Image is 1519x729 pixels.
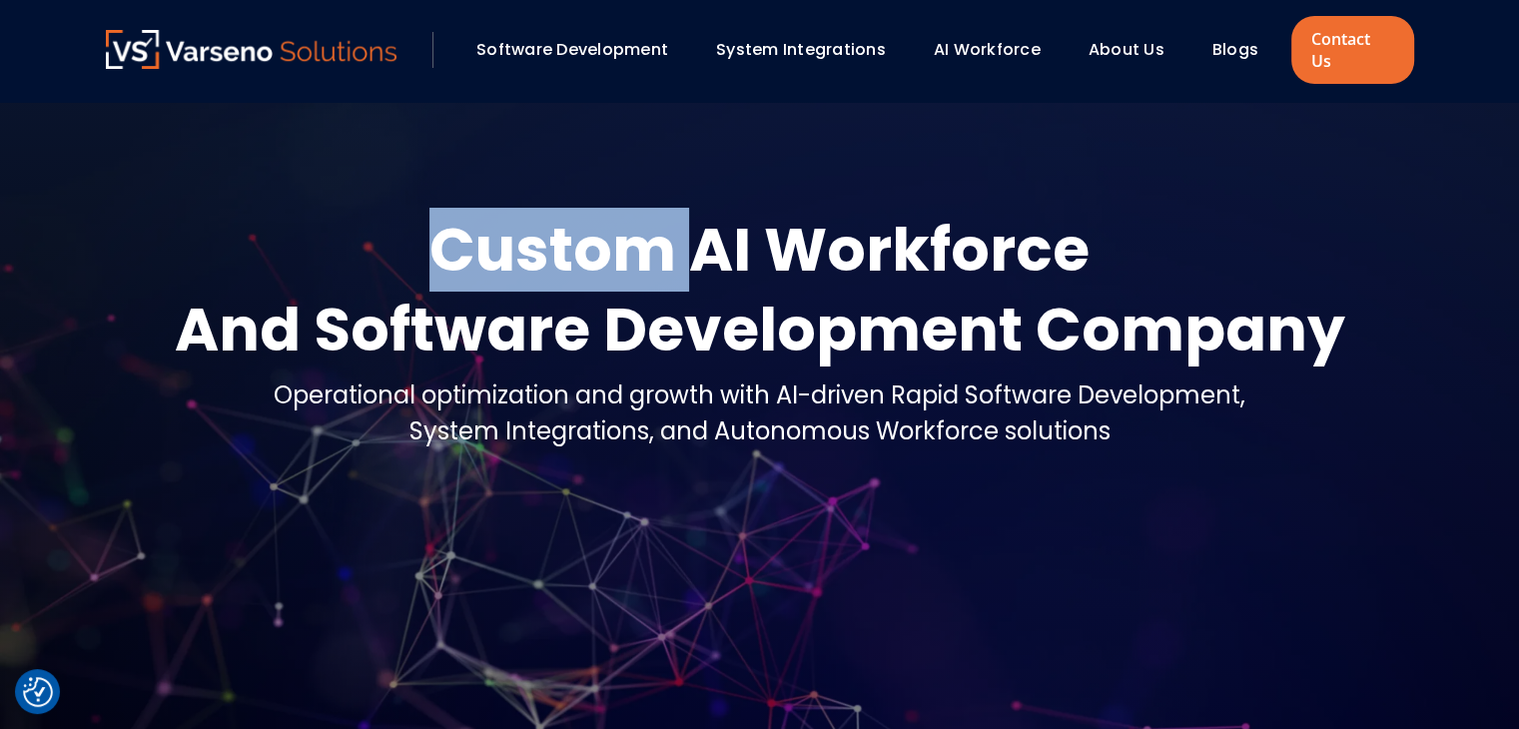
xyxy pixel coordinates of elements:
a: AI Workforce [934,38,1041,61]
a: Software Development [476,38,668,61]
img: Varseno Solutions – Product Engineering & IT Services [106,30,397,69]
div: System Integrations, and Autonomous Workforce solutions [274,413,1245,449]
div: Software Development [466,33,696,67]
div: Operational optimization and growth with AI-driven Rapid Software Development, [274,377,1245,413]
div: Custom AI Workforce [175,210,1345,290]
a: System Integrations [716,38,886,61]
a: Contact Us [1291,16,1413,84]
button: Cookie Settings [23,677,53,707]
img: Revisit consent button [23,677,53,707]
div: About Us [1079,33,1192,67]
a: About Us [1089,38,1164,61]
div: AI Workforce [924,33,1069,67]
div: Blogs [1202,33,1286,67]
div: System Integrations [706,33,914,67]
a: Blogs [1212,38,1258,61]
a: Varseno Solutions – Product Engineering & IT Services [106,30,397,70]
div: And Software Development Company [175,290,1345,369]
